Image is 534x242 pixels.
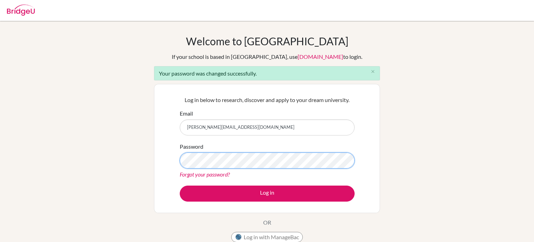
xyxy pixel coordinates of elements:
img: Bridge-U [7,5,35,16]
button: Log in [180,186,355,202]
p: Log in below to research, discover and apply to your dream university. [180,96,355,104]
label: Email [180,109,193,118]
div: If your school is based in [GEOGRAPHIC_DATA], use to login. [172,53,362,61]
button: Close [366,67,380,77]
p: OR [263,218,271,227]
a: [DOMAIN_NAME] [298,53,343,60]
i: close [370,69,375,74]
a: Forgot your password? [180,171,230,178]
label: Password [180,142,203,151]
div: Your password was changed successfully. [154,66,380,80]
h1: Welcome to [GEOGRAPHIC_DATA] [186,35,348,47]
